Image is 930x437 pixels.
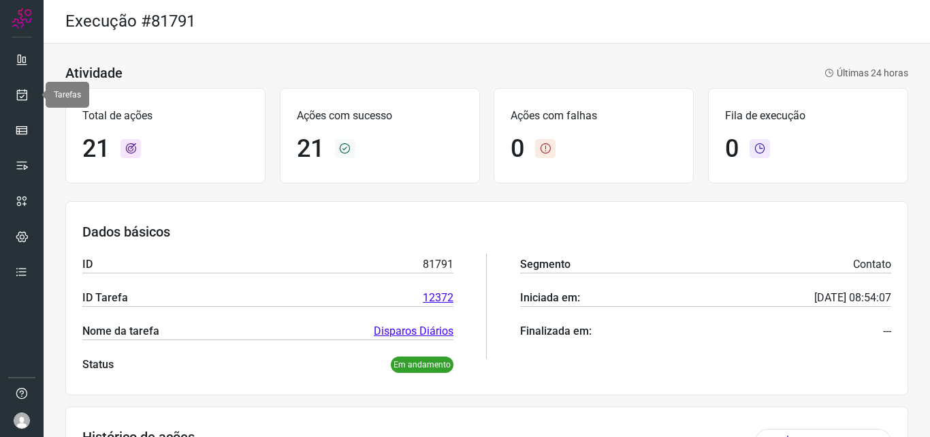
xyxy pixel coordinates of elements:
h2: Execução #81791 [65,12,195,31]
p: --- [883,323,891,340]
a: Disparos Diários [374,323,453,340]
p: ID [82,256,93,273]
h1: 21 [297,134,324,164]
p: Total de ações [82,108,248,124]
h1: 0 [725,134,739,164]
p: Status [82,357,114,373]
p: Segmento [520,256,571,273]
p: ID Tarefa [82,290,128,306]
p: Iniciada em: [520,290,580,306]
h3: Dados básicos [82,224,891,240]
h3: Atividade [65,65,123,81]
img: Logo [12,8,32,29]
p: 81791 [423,256,453,273]
h1: 0 [511,134,524,164]
p: Ações com sucesso [297,108,463,124]
p: [DATE] 08:54:07 [814,290,891,306]
p: Finalizada em: [520,323,592,340]
p: Em andamento [391,357,453,373]
a: 12372 [423,290,453,306]
p: Últimas 24 horas [824,66,908,80]
p: Nome da tarefa [82,323,159,340]
h1: 21 [82,134,110,164]
p: Fila de execução [725,108,891,124]
span: Tarefas [54,90,81,100]
p: Contato [853,256,891,273]
img: avatar-user-boy.jpg [14,412,30,429]
p: Ações com falhas [511,108,677,124]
